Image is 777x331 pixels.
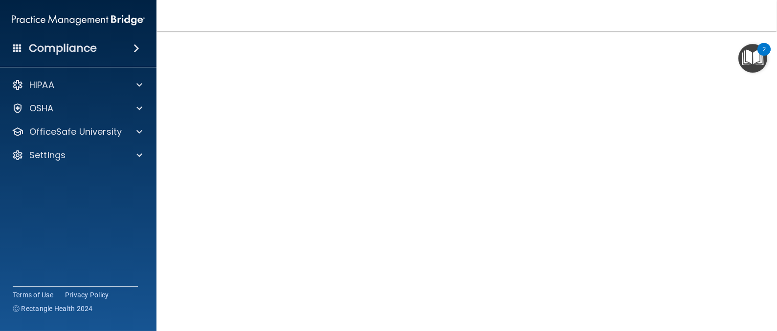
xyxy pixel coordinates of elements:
a: Settings [12,149,142,161]
p: OSHA [29,103,54,114]
p: Settings [29,149,66,161]
p: HIPAA [29,79,54,91]
a: Terms of Use [13,290,53,300]
a: OSHA [12,103,142,114]
button: Open Resource Center, 2 new notifications [738,44,767,73]
div: 2 [762,49,766,62]
p: OfficeSafe University [29,126,122,138]
a: OfficeSafe University [12,126,142,138]
img: PMB logo [12,10,145,30]
h4: Compliance [29,41,97,55]
a: HIPAA [12,79,142,91]
span: Ⓒ Rectangle Health 2024 [13,304,93,313]
a: Privacy Policy [65,290,109,300]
